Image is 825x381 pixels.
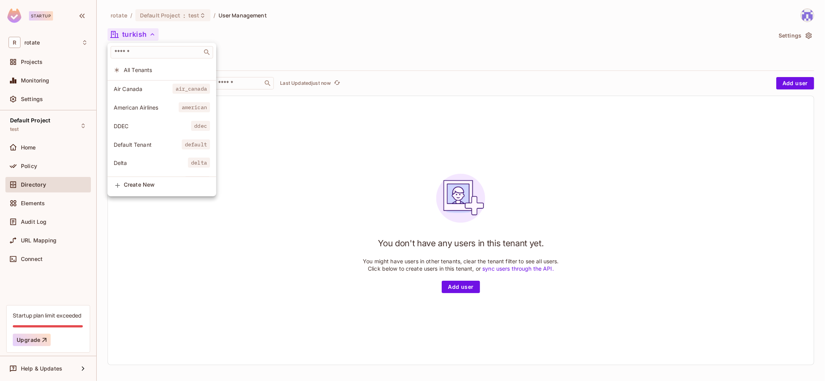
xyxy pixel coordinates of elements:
[191,121,210,131] span: ddec
[108,136,216,153] div: Show only users with a role in this tenant: Default Tenant
[185,176,210,186] span: etihad
[188,158,210,168] span: delta
[108,99,216,116] div: Show only users with a role in this tenant: American Airlines
[182,139,210,149] span: default
[108,173,216,190] div: Show only users with a role in this tenant: Etihad
[179,102,210,112] span: american
[124,66,210,74] span: All Tenants
[124,182,210,188] span: Create New
[108,154,216,171] div: Show only users with a role in this tenant: Delta
[114,104,179,111] span: American Airlines
[108,118,216,134] div: Show only users with a role in this tenant: DDEC
[114,141,182,148] span: Default Tenant
[114,85,173,93] span: Air Canada
[114,159,188,166] span: Delta
[173,84,210,94] span: air_canada
[108,81,216,97] div: Show only users with a role in this tenant: Air Canada
[114,122,191,130] span: DDEC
